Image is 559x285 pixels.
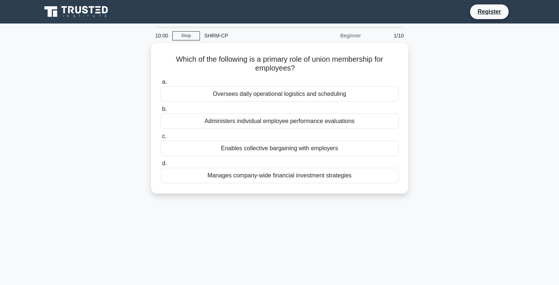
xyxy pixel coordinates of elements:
div: SHRM-CP [200,28,301,43]
a: Stop [172,31,200,40]
div: Administers individual employee performance evaluations [161,113,399,129]
span: c. [162,133,166,139]
a: Register [473,7,505,16]
span: a. [162,79,167,85]
div: Beginner [301,28,365,43]
span: b. [162,106,167,112]
div: 1/10 [365,28,408,43]
div: Manages company-wide financial investment strategies [161,168,399,183]
div: Oversees daily operational logistics and scheduling [161,86,399,102]
span: d. [162,160,167,166]
div: 10:00 [151,28,172,43]
div: Enables collective bargaining with employers [161,141,399,156]
h5: Which of the following is a primary role of union membership for employees? [160,55,399,73]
